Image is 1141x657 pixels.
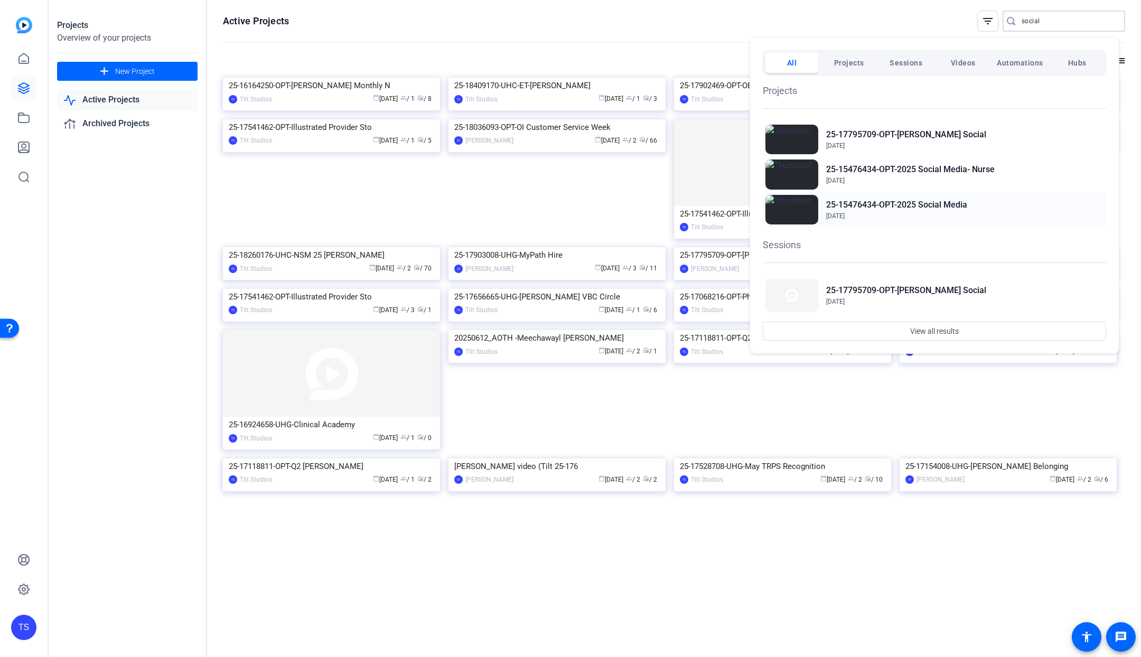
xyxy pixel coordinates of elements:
span: Videos [951,53,976,72]
img: Thumbnail [765,159,818,189]
span: Sessions [890,53,922,72]
img: Thumbnail [765,125,818,154]
span: [DATE] [826,142,845,149]
span: Projects [834,53,864,72]
h2: 25-17795709-OPT-[PERSON_NAME] Social [826,128,986,141]
span: Hubs [1068,53,1087,72]
h2: 25-15476434-OPT-2025 Social Media- Nurse [826,163,995,176]
span: [DATE] [826,177,845,184]
h2: 25-15476434-OPT-2025 Social Media [826,199,967,211]
img: Thumbnail [765,279,818,312]
h2: 25-17795709-OPT-[PERSON_NAME] Social [826,284,986,297]
span: [DATE] [826,212,845,220]
img: Thumbnail [765,195,818,224]
h1: Sessions [763,238,1106,252]
span: [DATE] [826,298,845,305]
button: View all results [763,322,1106,341]
span: All [787,53,797,72]
span: View all results [910,321,959,341]
h1: Projects [763,83,1106,98]
span: Automations [997,53,1043,72]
